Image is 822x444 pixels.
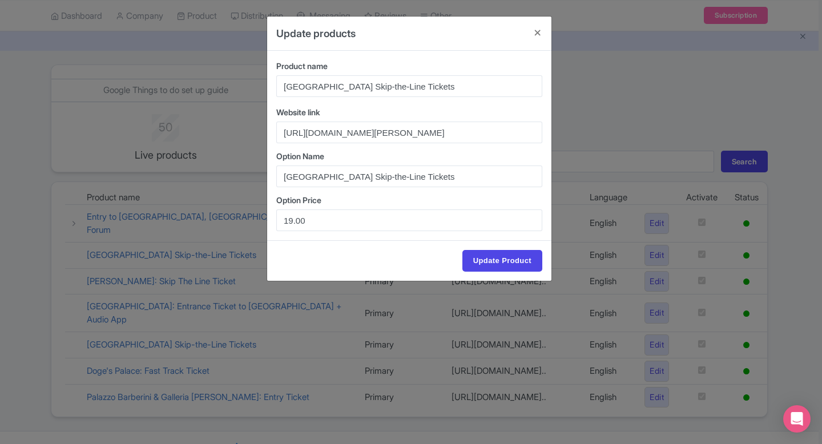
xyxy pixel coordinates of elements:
[524,17,551,49] button: Close
[276,209,542,231] input: Options Price
[276,75,542,97] input: Product name
[276,195,321,205] span: Option Price
[276,166,542,187] input: Options name
[783,405,811,433] div: Open Intercom Messenger
[276,151,324,161] span: Option Name
[276,61,328,71] span: Product name
[276,26,356,41] h4: Update products
[462,250,542,272] input: Update Product
[276,107,320,117] span: Website link
[276,122,542,143] input: Website link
